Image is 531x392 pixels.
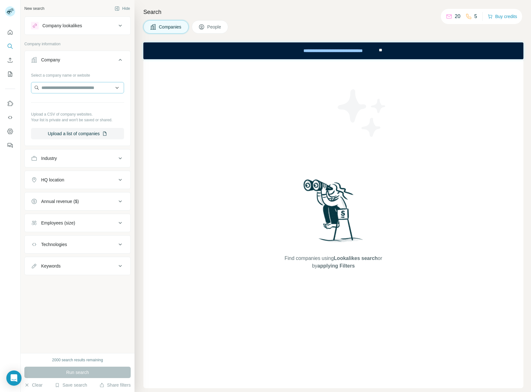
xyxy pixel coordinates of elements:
[25,237,130,252] button: Technologies
[25,18,130,33] button: Company lookalikes
[42,22,82,29] div: Company lookalikes
[474,13,477,20] p: 5
[5,112,15,123] button: Use Surfe API
[5,126,15,137] button: Dashboard
[25,194,130,209] button: Annual revenue ($)
[488,12,517,21] button: Buy credits
[5,27,15,38] button: Quick start
[41,155,57,161] div: Industry
[55,382,87,388] button: Save search
[317,263,355,269] span: applying Filters
[25,151,130,166] button: Industry
[283,255,384,270] span: Find companies using or by
[143,8,523,16] h4: Search
[334,85,390,142] img: Surfe Illustration - Stars
[5,41,15,52] button: Search
[31,70,124,78] div: Select a company name or website
[301,178,366,248] img: Surfe Illustration - Woman searching with binoculars
[159,24,182,30] span: Companies
[41,177,64,183] div: HQ location
[31,111,124,117] p: Upload a CSV of company websites.
[25,52,130,70] button: Company
[52,357,103,363] div: 2000 search results remaining
[24,6,44,11] div: New search
[41,198,79,205] div: Annual revenue ($)
[207,24,222,30] span: People
[5,140,15,151] button: Feedback
[31,117,124,123] p: Your list is private and won't be saved or shared.
[334,256,378,261] span: Lookalikes search
[99,382,131,388] button: Share filters
[41,57,60,63] div: Company
[5,98,15,109] button: Use Surfe on LinkedIn
[25,172,130,187] button: HQ location
[110,4,134,13] button: Hide
[25,258,130,274] button: Keywords
[5,68,15,80] button: My lists
[6,370,22,386] div: Open Intercom Messenger
[5,54,15,66] button: Enrich CSV
[25,215,130,231] button: Employees (size)
[455,13,460,20] p: 20
[24,41,131,47] p: Company information
[24,382,42,388] button: Clear
[143,42,523,59] iframe: Banner
[31,128,124,139] button: Upload a list of companies
[41,220,75,226] div: Employees (size)
[41,263,60,269] div: Keywords
[41,241,67,248] div: Technologies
